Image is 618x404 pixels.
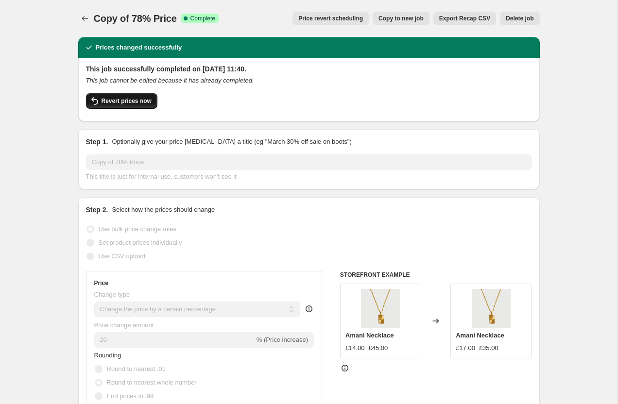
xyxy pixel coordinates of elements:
[292,12,369,25] button: Price revert scheduling
[107,365,166,372] span: Round to nearest .01
[433,12,496,25] button: Export Recap CSV
[94,321,154,329] span: Price change amount
[472,289,511,328] img: Copyof2023DiaryTaupe_Drop1_22_2_80x.webp
[78,12,92,25] button: Price change jobs
[94,352,121,359] span: Rounding
[340,271,532,279] h6: STOREFRONT EXAMPLE
[112,137,351,147] p: Optionally give your price [MEDICAL_DATA] a title (eg "March 30% off sale on boots")
[102,97,152,105] span: Revert prices now
[361,289,400,328] img: Copyof2023DiaryTaupe_Drop1_22_2_80x.webp
[99,239,182,246] span: Set product prices individually
[304,304,314,314] div: help
[439,15,490,22] span: Export Recap CSV
[345,332,394,339] span: Amani Necklace
[107,392,154,400] span: End prices in .99
[86,137,108,147] h2: Step 1.
[456,332,504,339] span: Amani Necklace
[94,291,130,298] span: Change type
[86,93,157,109] button: Revert prices now
[479,344,498,352] span: £35.00
[107,379,197,386] span: Round to nearest whole number
[86,173,237,180] span: This title is just for internal use, customers won't see it
[345,344,365,352] span: £14.00
[378,15,424,22] span: Copy to new job
[373,12,429,25] button: Copy to new job
[94,279,108,287] h3: Price
[86,154,532,170] input: 30% off holiday sale
[500,12,539,25] button: Delete job
[190,15,215,22] span: Complete
[257,336,308,343] span: % (Price increase)
[99,252,145,260] span: Use CSV upload
[94,13,177,24] span: Copy of 78% Price
[86,77,254,84] i: This job cannot be edited because it has already completed.
[99,225,176,233] span: Use bulk price change rules
[86,64,532,74] h2: This job successfully completed on [DATE] 11:40.
[96,43,182,52] h2: Prices changed successfully
[506,15,533,22] span: Delete job
[112,205,215,215] p: Select how the prices should change
[369,344,388,352] span: £45.00
[94,332,255,348] input: -15
[456,344,475,352] span: £17.00
[298,15,363,22] span: Price revert scheduling
[86,205,108,215] h2: Step 2.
